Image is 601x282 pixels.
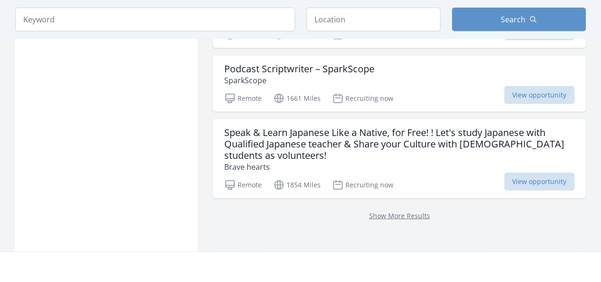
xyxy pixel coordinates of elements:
span: View opportunity [504,86,574,104]
p: SparkScope [224,75,374,86]
input: Location [306,8,440,31]
p: Remote [224,179,262,191]
p: 1854 Miles [273,179,321,191]
p: Brave hearts [224,161,574,173]
input: Keyword [15,8,295,31]
p: Remote [224,93,262,104]
h3: Speak & Learn Japanese Like a Native, for Free! ! Let's study Japanese with Qualified Japanese te... [224,127,574,161]
button: Search [452,8,586,31]
p: 1661 Miles [273,93,321,104]
a: Podcast Scriptwriter – SparkScope SparkScope Remote 1661 Miles Recruiting now View opportunity [213,56,586,112]
p: Recruiting now [332,179,393,191]
a: Speak & Learn Japanese Like a Native, for Free! ! Let's study Japanese with Qualified Japanese te... [213,119,586,198]
span: View opportunity [504,173,574,191]
p: Recruiting now [332,93,393,104]
a: Show More Results [369,211,430,220]
h3: Podcast Scriptwriter – SparkScope [224,63,374,75]
span: Search [501,14,525,25]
